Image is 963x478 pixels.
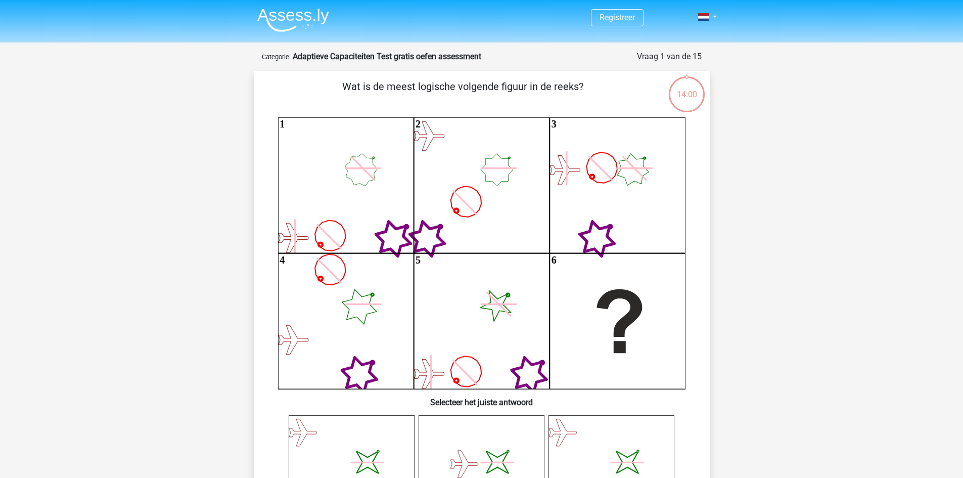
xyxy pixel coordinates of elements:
[637,51,702,63] div: Vraag 1 van de 15
[551,254,556,266] text: 6
[270,79,656,109] p: Wat is de meest logische volgende figuur in de reeks?
[293,52,481,61] strong: Adaptieve Capaciteiten Test gratis oefen assessment
[416,254,421,266] text: 5
[270,389,694,407] h6: Selecteer het juiste antwoord
[551,118,556,129] text: 3
[257,8,329,32] img: Assessly
[280,254,285,266] text: 4
[416,118,421,129] text: 2
[262,53,291,61] small: Categorie:
[668,75,706,101] div: 14:00
[280,118,285,129] text: 1
[600,13,635,22] a: Registreer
